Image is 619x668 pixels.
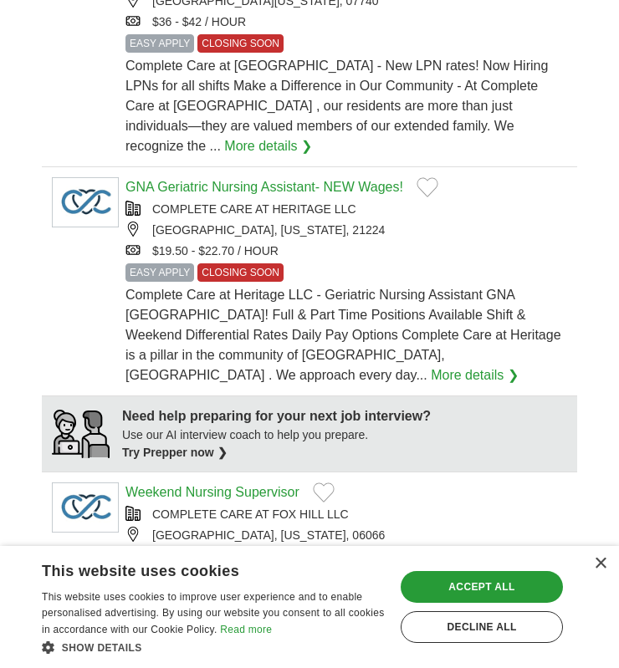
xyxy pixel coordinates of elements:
button: Add to favorite jobs [313,482,335,502]
img: Company logo [52,177,119,227]
div: COMPLETE CARE AT HERITAGE LLC [125,201,567,218]
span: This website uses cookies to improve user experience and to enable personalised advertising. By u... [42,591,384,636]
div: Accept all [401,571,563,603]
a: Read more, opens a new window [220,624,272,635]
span: CLOSING SOON [197,263,284,282]
div: Show details [42,639,385,655]
span: EASY APPLY [125,34,194,53]
a: Weekend Nursing Supervisor [125,485,299,499]
a: Try Prepper now ❯ [122,446,228,459]
div: Use our AI interview coach to help you prepare. [122,426,431,461]
div: COMPLETE CARE AT FOX HILL LLC [125,506,567,523]
div: Close [594,558,606,570]
span: EASY APPLY [125,263,194,282]
span: Show details [62,642,142,654]
a: More details ❯ [431,365,519,385]
span: Complete Care at [GEOGRAPHIC_DATA] - New LPN rates! Now Hiring LPNs for all shifts Make a Differe... [125,59,548,153]
a: More details ❯ [224,136,312,156]
div: [GEOGRAPHIC_DATA], [US_STATE], 06066 [125,527,567,544]
span: Complete Care at Heritage LLC - Geriatric Nursing Assistant GNA [GEOGRAPHIC_DATA]! Full & Part Ti... [125,288,561,382]
img: Company logo [52,482,119,533]
div: [GEOGRAPHIC_DATA], [US_STATE], 21224 [125,222,567,239]
span: CLOSING SOON [197,34,284,53]
div: $19.50 - $22.70 / HOUR [125,242,567,260]
button: Add to favorite jobs [417,177,438,197]
div: Need help preparing for your next job interview? [122,406,431,426]
div: This website uses cookies [42,556,343,581]
div: Decline all [401,611,563,643]
div: $36 - $42 / HOUR [125,13,567,31]
a: GNA Geriatric Nursing Assistant- NEW Wages! [125,180,403,194]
